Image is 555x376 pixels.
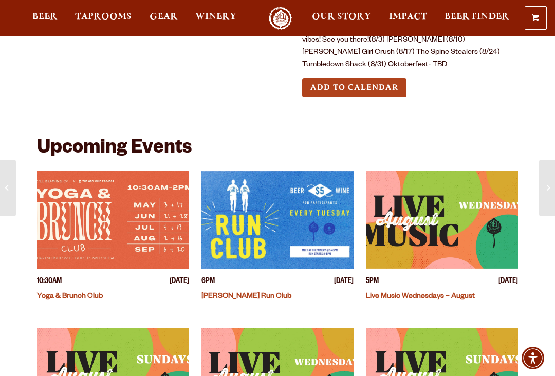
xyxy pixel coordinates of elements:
[150,13,178,21] span: Gear
[498,277,518,288] span: [DATE]
[37,277,62,288] span: 10:30AM
[305,7,378,30] a: Our Story
[366,171,518,269] a: View event details
[75,13,132,21] span: Taprooms
[195,13,236,21] span: Winery
[143,7,184,30] a: Gear
[389,13,427,21] span: Impact
[366,293,475,301] a: Live Music Wednesdays – August
[170,277,189,288] span: [DATE]
[261,7,300,30] a: Odell Home
[26,7,64,30] a: Beer
[201,171,354,269] a: View event details
[438,7,516,30] a: Beer Finder
[189,7,243,30] a: Winery
[366,277,379,288] span: 5PM
[302,78,406,97] button: Add to Calendar
[522,347,544,369] div: Accessibility Menu
[37,138,192,161] h2: Upcoming Events
[32,13,58,21] span: Beer
[445,13,509,21] span: Beer Finder
[37,293,103,301] a: Yoga & Brunch Club
[312,13,371,21] span: Our Story
[37,171,189,269] a: View event details
[201,293,291,301] a: [PERSON_NAME] Run Club
[334,277,354,288] span: [DATE]
[382,7,434,30] a: Impact
[201,277,215,288] span: 6PM
[68,7,138,30] a: Taprooms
